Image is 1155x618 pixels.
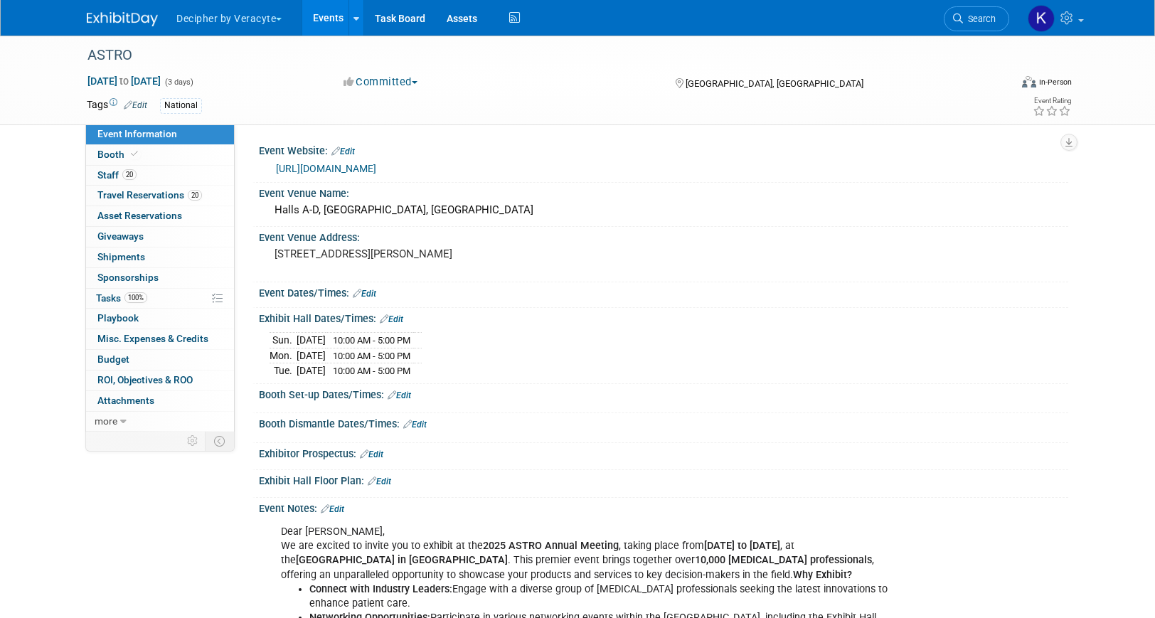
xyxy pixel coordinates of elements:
[259,413,1068,432] div: Booth Dismantle Dates/Times:
[95,415,117,427] span: more
[1028,5,1055,32] img: Keirsten Davis
[86,371,234,390] a: ROI, Objectives & ROO
[368,476,391,486] a: Edit
[331,146,355,156] a: Edit
[1033,97,1071,105] div: Event Rating
[96,292,147,304] span: Tasks
[97,149,141,160] span: Booth
[297,363,326,378] td: [DATE]
[925,74,1072,95] div: Event Format
[380,314,403,324] a: Edit
[360,449,383,459] a: Edit
[97,395,154,406] span: Attachments
[259,498,1068,516] div: Event Notes:
[309,582,903,611] li: Engage with a diverse group of [MEDICAL_DATA] professionals seeking the latest innovations to enh...
[86,350,234,370] a: Budget
[86,227,234,247] a: Giveaways
[259,308,1068,326] div: Exhibit Hall Dates/Times:
[97,230,144,242] span: Giveaways
[124,100,147,110] a: Edit
[181,432,206,450] td: Personalize Event Tab Strip
[86,166,234,186] a: Staff20
[259,470,1068,489] div: Exhibit Hall Floor Plan:
[164,78,193,87] span: (3 days)
[296,554,508,566] b: [GEOGRAPHIC_DATA] in [GEOGRAPHIC_DATA]
[297,332,326,348] td: [DATE]
[1038,77,1072,87] div: In-Person
[333,335,410,346] span: 10:00 AM - 5:00 PM
[270,363,297,378] td: Tue.
[270,199,1058,221] div: Halls A-D, [GEOGRAPHIC_DATA], [GEOGRAPHIC_DATA]
[704,540,780,552] b: [DATE] to [DATE]
[86,289,234,309] a: Tasks100%
[259,384,1068,403] div: Booth Set-up Dates/Times:
[86,268,234,288] a: Sponsorships
[297,348,326,363] td: [DATE]
[321,504,344,514] a: Edit
[82,43,988,68] div: ASTRO
[160,98,202,113] div: National
[259,227,1068,245] div: Event Venue Address:
[86,124,234,144] a: Event Information
[353,289,376,299] a: Edit
[86,247,234,267] a: Shipments
[275,247,580,260] pre: [STREET_ADDRESS][PERSON_NAME]
[86,391,234,411] a: Attachments
[87,75,161,87] span: [DATE] [DATE]
[86,329,234,349] a: Misc. Expenses & Credits
[97,210,182,221] span: Asset Reservations
[259,443,1068,462] div: Exhibitor Prospectus:
[259,282,1068,301] div: Event Dates/Times:
[403,420,427,430] a: Edit
[97,353,129,365] span: Budget
[333,351,410,361] span: 10:00 AM - 5:00 PM
[259,183,1068,201] div: Event Venue Name:
[483,540,619,552] b: 2025 ASTRO Annual Meeting
[97,251,145,262] span: Shipments
[188,190,202,201] span: 20
[97,374,193,385] span: ROI, Objectives & ROO
[309,583,452,595] b: Connect with Industry Leaders:
[87,12,158,26] img: ExhibitDay
[259,140,1068,159] div: Event Website:
[97,333,208,344] span: Misc. Expenses & Credits
[97,169,137,181] span: Staff
[206,432,235,450] td: Toggle Event Tabs
[124,292,147,303] span: 100%
[270,332,297,348] td: Sun.
[86,145,234,165] a: Booth
[793,569,852,581] b: Why Exhibit?
[86,206,234,226] a: Asset Reservations
[97,312,139,324] span: Playbook
[695,554,872,566] b: 10,000 [MEDICAL_DATA] professionals
[86,309,234,329] a: Playbook
[333,366,410,376] span: 10:00 AM - 5:00 PM
[122,169,137,180] span: 20
[97,189,202,201] span: Travel Reservations
[86,412,234,432] a: more
[1022,76,1036,87] img: Format-Inperson.png
[117,75,131,87] span: to
[686,78,863,89] span: [GEOGRAPHIC_DATA], [GEOGRAPHIC_DATA]
[97,128,177,139] span: Event Information
[97,272,159,283] span: Sponsorships
[339,75,423,90] button: Committed
[131,150,138,158] i: Booth reservation complete
[944,6,1009,31] a: Search
[963,14,996,24] span: Search
[86,186,234,206] a: Travel Reservations20
[87,97,147,114] td: Tags
[388,390,411,400] a: Edit
[270,348,297,363] td: Mon.
[276,163,376,174] a: [URL][DOMAIN_NAME]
